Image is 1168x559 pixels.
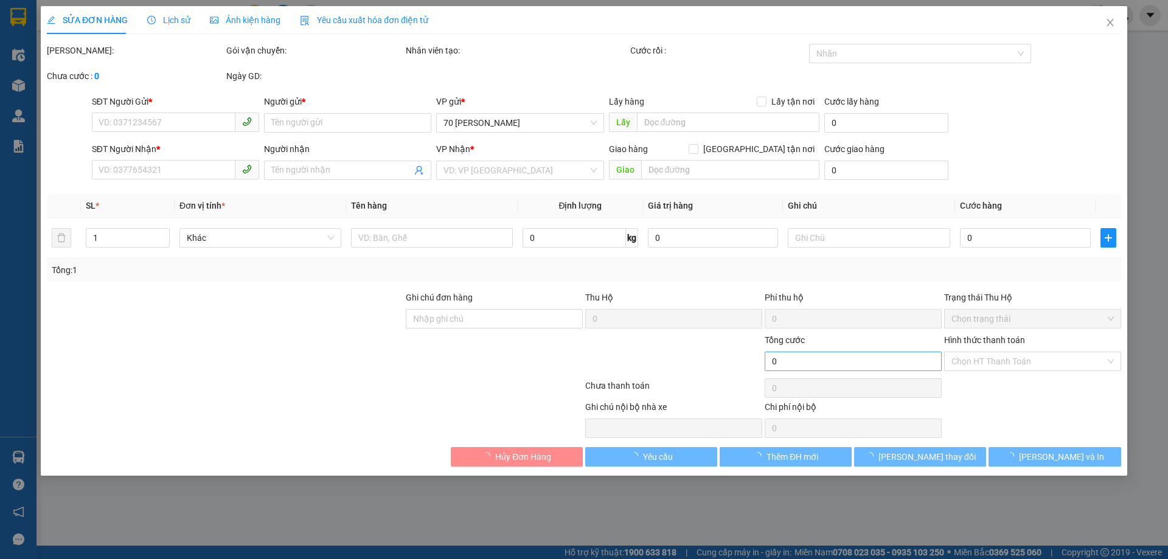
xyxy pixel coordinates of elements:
[264,95,431,108] div: Người gửi
[720,447,852,467] button: Thêm ĐH mới
[47,16,55,24] span: edit
[951,310,1114,328] span: Chọn trạng thái
[444,114,597,132] span: 70 Nguyễn Hữu Huân
[47,69,224,83] div: Chưa cước :
[242,164,252,174] span: phone
[824,161,948,180] input: Cước giao hàng
[300,16,310,26] img: icon
[626,228,638,248] span: kg
[94,71,99,81] b: 0
[92,142,259,156] div: SĐT Người Nhận
[1101,233,1116,243] span: plus
[788,228,950,248] input: Ghi Chú
[52,228,71,248] button: delete
[585,400,762,418] div: Ghi chú nội bộ nhà xe
[52,263,451,277] div: Tổng: 1
[300,15,428,25] span: Yêu cầu xuất hóa đơn điện tử
[437,95,604,108] div: VP gửi
[865,452,878,460] span: loading
[753,452,766,460] span: loading
[585,447,717,467] button: Yêu cầu
[47,15,128,25] span: SỬA ĐƠN HÀNG
[1006,452,1019,460] span: loading
[766,450,818,464] span: Thêm ĐH mới
[854,447,986,467] button: [PERSON_NAME] thay đổi
[179,201,225,210] span: Đơn vị tính
[765,400,942,418] div: Chi phí nội bộ
[630,44,807,57] div: Cước rồi :
[584,379,763,400] div: Chưa thanh toán
[559,201,602,210] span: Định lượng
[264,142,431,156] div: Người nhận
[226,44,403,57] div: Gói vận chuyển:
[351,201,387,210] span: Tên hàng
[824,144,885,154] label: Cước giao hàng
[637,113,819,132] input: Dọc đường
[406,293,473,302] label: Ghi chú đơn hàng
[147,15,190,25] span: Lịch sử
[944,291,1121,304] div: Trạng thái Thu Hộ
[1019,450,1104,464] span: [PERSON_NAME] và In
[1093,6,1127,40] button: Close
[437,144,471,154] span: VP Nhận
[210,15,280,25] span: Ảnh kiện hàng
[648,201,693,210] span: Giá trị hàng
[609,113,637,132] span: Lấy
[609,97,644,106] span: Lấy hàng
[495,450,551,464] span: Hủy Đơn Hàng
[630,452,643,460] span: loading
[824,97,879,106] label: Cước lấy hàng
[210,16,218,24] span: picture
[766,95,819,108] span: Lấy tận nơi
[698,142,819,156] span: [GEOGRAPHIC_DATA] tận nơi
[92,95,259,108] div: SĐT Người Gửi
[989,447,1121,467] button: [PERSON_NAME] và In
[878,450,976,464] span: [PERSON_NAME] thay đổi
[147,16,156,24] span: clock-circle
[609,160,641,179] span: Giao
[1100,228,1116,248] button: plus
[187,229,334,247] span: Khác
[765,291,942,309] div: Phí thu hộ
[609,144,648,154] span: Giao hàng
[226,69,403,83] div: Ngày GD:
[1105,18,1115,27] span: close
[641,160,819,179] input: Dọc đường
[585,293,613,302] span: Thu Hộ
[960,201,1002,210] span: Cước hàng
[944,335,1025,345] label: Hình thức thanh toán
[765,335,805,345] span: Tổng cước
[242,117,252,127] span: phone
[47,44,224,57] div: [PERSON_NAME]:
[415,165,425,175] span: user-add
[784,194,955,218] th: Ghi chú
[406,44,628,57] div: Nhân viên tạo:
[86,201,96,210] span: SL
[643,450,673,464] span: Yêu cầu
[406,309,583,328] input: Ghi chú đơn hàng
[482,452,495,460] span: loading
[824,113,948,133] input: Cước lấy hàng
[451,447,583,467] button: Hủy Đơn Hàng
[351,228,513,248] input: VD: Bàn, Ghế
